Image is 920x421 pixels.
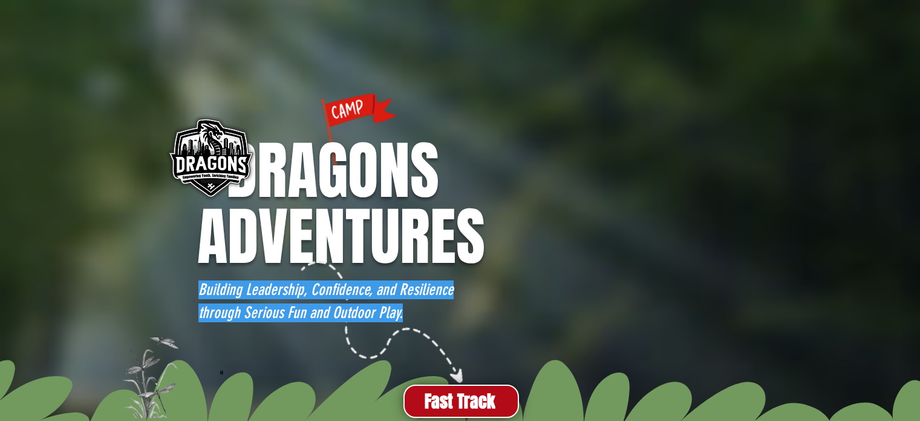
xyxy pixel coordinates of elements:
img: DRAGONS DIRECTION LINE.png [281,249,485,402]
img: CAMP FLAG.png [318,90,396,168]
span: Fast Track [425,390,495,413]
img: DRAGON FLY_edited.png [71,337,243,418]
span: Building Leadership, Confidence, and Resilience through Serious Fun and Outdoor Play. [198,280,454,322]
span: DRAGONS ADVENTURES [197,125,485,283]
a: Fast Track [403,385,519,418]
img: DRAGONS LOGO BADGE SINGAPORE.png [161,110,259,208]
